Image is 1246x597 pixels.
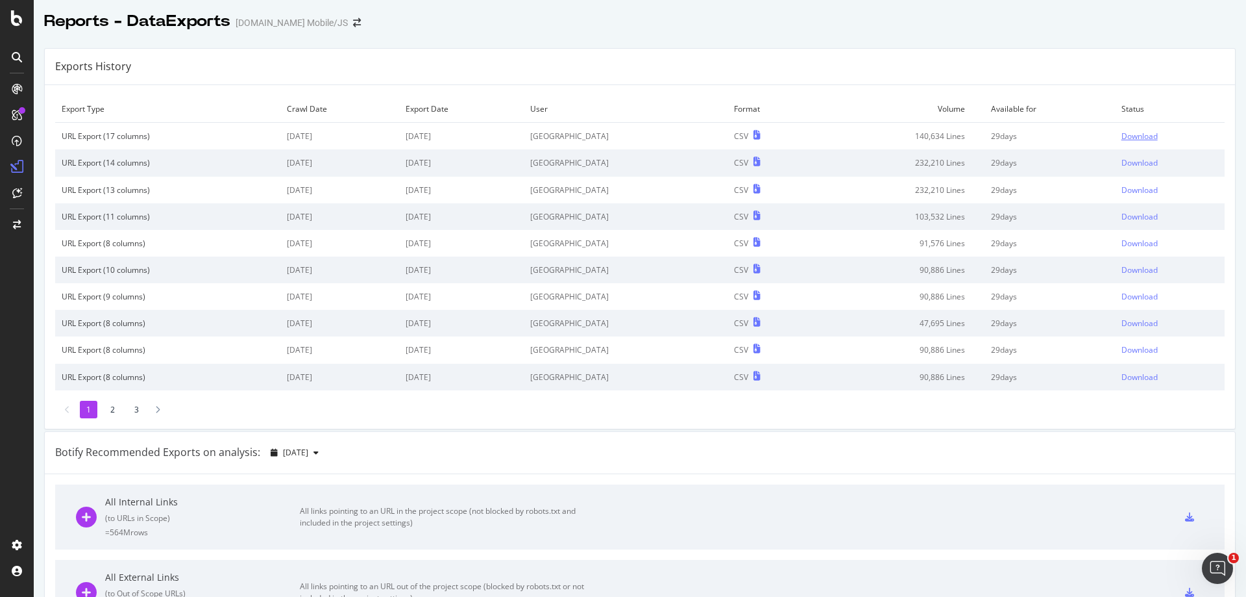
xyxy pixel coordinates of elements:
td: 29 days [984,123,1114,150]
td: Crawl Date [280,95,399,123]
td: [DATE] [399,310,524,337]
div: All External Links [105,571,300,584]
div: All links pointing to an URL in the project scope (not blocked by robots.txt and included in the ... [300,505,592,529]
td: [DATE] [399,364,524,390]
td: 29 days [984,257,1114,283]
div: Download [1121,184,1158,196]
div: CSV [734,238,748,249]
div: CSV [734,372,748,383]
td: [DATE] [280,337,399,363]
td: 90,886 Lines [816,364,985,390]
div: Botify Recommended Exports on analysis: [55,445,260,460]
td: 90,886 Lines [816,283,985,310]
iframe: Intercom live chat [1202,553,1233,584]
a: Download [1121,157,1218,168]
td: 29 days [984,337,1114,363]
div: Download [1121,131,1158,142]
td: [DATE] [399,177,524,203]
div: arrow-right-arrow-left [353,18,361,27]
td: 91,576 Lines [816,230,985,257]
div: csv-export [1185,513,1194,522]
td: 140,634 Lines [816,123,985,150]
td: 103,532 Lines [816,203,985,230]
div: ( to URLs in Scope ) [105,513,300,524]
td: 29 days [984,283,1114,310]
td: [DATE] [399,149,524,176]
div: URL Export (9 columns) [62,291,274,302]
td: 47,695 Lines [816,310,985,337]
td: Volume [816,95,985,123]
div: CSV [734,318,748,329]
a: Download [1121,291,1218,302]
td: User [524,95,727,123]
a: Download [1121,344,1218,355]
div: Download [1121,344,1158,355]
td: [DATE] [399,337,524,363]
div: CSV [734,344,748,355]
div: Download [1121,264,1158,275]
td: [GEOGRAPHIC_DATA] [524,123,727,150]
div: URL Export (17 columns) [62,131,274,142]
a: Download [1121,211,1218,222]
li: 1 [80,401,97,418]
td: 90,886 Lines [816,337,985,363]
td: Status [1115,95,1225,123]
li: 2 [104,401,121,418]
div: URL Export (8 columns) [62,372,274,383]
a: Download [1121,264,1218,275]
td: [DATE] [399,123,524,150]
div: = 564M rows [105,527,300,538]
td: [DATE] [280,149,399,176]
td: [GEOGRAPHIC_DATA] [524,283,727,310]
div: CSV [734,157,748,168]
div: URL Export (8 columns) [62,238,274,249]
td: [DATE] [280,310,399,337]
td: 29 days [984,230,1114,257]
td: [DATE] [399,257,524,283]
a: Download [1121,318,1218,329]
td: [GEOGRAPHIC_DATA] [524,149,727,176]
div: CSV [734,184,748,196]
td: [DATE] [399,203,524,230]
div: [DOMAIN_NAME] Mobile/JS [236,16,348,29]
div: Download [1121,318,1158,329]
a: Download [1121,372,1218,383]
div: URL Export (8 columns) [62,344,274,355]
div: Download [1121,238,1158,249]
div: All Internal Links [105,496,300,509]
td: 29 days [984,149,1114,176]
div: CSV [734,291,748,302]
td: [GEOGRAPHIC_DATA] [524,230,727,257]
td: [GEOGRAPHIC_DATA] [524,177,727,203]
div: Reports - DataExports [44,10,230,32]
div: Exports History [55,59,131,74]
td: [DATE] [280,123,399,150]
div: CSV [734,211,748,222]
td: [GEOGRAPHIC_DATA] [524,310,727,337]
div: Download [1121,157,1158,168]
td: Format [727,95,816,123]
div: URL Export (14 columns) [62,157,274,168]
div: URL Export (10 columns) [62,264,274,275]
td: [GEOGRAPHIC_DATA] [524,257,727,283]
div: URL Export (13 columns) [62,184,274,196]
td: [DATE] [399,283,524,310]
button: [DATE] [265,442,324,463]
td: Available for [984,95,1114,123]
td: [GEOGRAPHIC_DATA] [524,364,727,390]
div: Download [1121,372,1158,383]
div: csv-export [1185,588,1194,597]
td: 29 days [984,203,1114,230]
td: Export Type [55,95,280,123]
td: [DATE] [280,203,399,230]
td: [GEOGRAPHIC_DATA] [524,203,727,230]
li: 3 [128,401,145,418]
div: URL Export (8 columns) [62,318,274,329]
td: 29 days [984,310,1114,337]
div: URL Export (11 columns) [62,211,274,222]
div: CSV [734,131,748,142]
td: 232,210 Lines [816,177,985,203]
div: CSV [734,264,748,275]
td: 232,210 Lines [816,149,985,176]
td: Export Date [399,95,524,123]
